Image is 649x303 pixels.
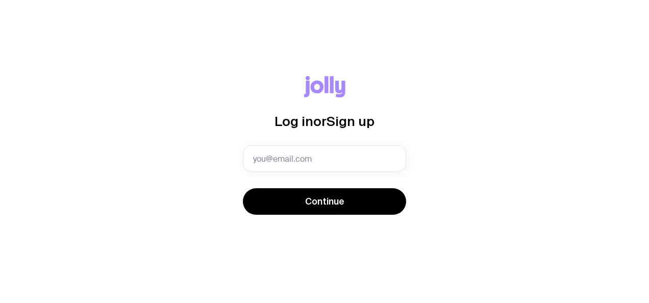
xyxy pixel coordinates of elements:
span: Continue [305,195,344,208]
span: Log in [274,114,313,129]
input: you@email.com [243,145,406,172]
button: Continue [243,188,406,215]
span: or [313,114,327,129]
span: Sign up [327,114,375,129]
